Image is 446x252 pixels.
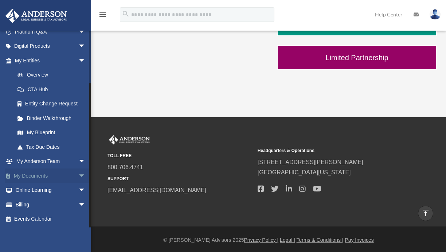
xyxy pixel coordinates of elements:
[78,24,93,39] span: arrow_drop_down
[258,147,403,155] small: Headquarters & Operations
[430,9,441,20] img: User Pic
[107,164,143,170] a: 800.706.4741
[10,125,97,140] a: My Blueprint
[418,206,433,221] a: vertical_align_top
[280,237,295,243] a: Legal |
[5,24,97,39] a: Platinum Q&Aarrow_drop_down
[78,53,93,68] span: arrow_drop_down
[277,45,437,70] a: Limited Partnership
[297,237,344,243] a: Terms & Conditions |
[10,140,97,154] a: Tax Due Dates
[421,209,430,217] i: vertical_align_top
[258,159,363,165] a: [STREET_ADDRESS][PERSON_NAME]
[5,212,97,226] a: Events Calendar
[98,10,107,19] i: menu
[10,82,97,97] a: CTA Hub
[78,168,93,183] span: arrow_drop_down
[5,39,97,54] a: Digital Productsarrow_drop_down
[5,183,97,198] a: Online Learningarrow_drop_down
[107,135,151,145] img: Anderson Advisors Platinum Portal
[345,237,373,243] a: Pay Invoices
[10,111,93,125] a: Binder Walkthrough
[244,237,279,243] a: Privacy Policy |
[3,9,69,23] img: Anderson Advisors Platinum Portal
[5,168,97,183] a: My Documentsarrow_drop_down
[78,183,93,198] span: arrow_drop_down
[78,154,93,169] span: arrow_drop_down
[107,175,253,183] small: SUPPORT
[98,13,107,19] a: menu
[78,197,93,212] span: arrow_drop_down
[258,169,351,175] a: [GEOGRAPHIC_DATA][US_STATE]
[122,10,130,18] i: search
[5,53,97,68] a: My Entitiesarrow_drop_down
[5,154,97,169] a: My Anderson Teamarrow_drop_down
[10,97,97,111] a: Entity Change Request
[107,187,206,193] a: [EMAIL_ADDRESS][DOMAIN_NAME]
[107,152,253,160] small: TOLL FREE
[10,68,97,82] a: Overview
[78,39,93,54] span: arrow_drop_down
[5,197,97,212] a: Billingarrow_drop_down
[91,236,446,245] div: © [PERSON_NAME] Advisors 2025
